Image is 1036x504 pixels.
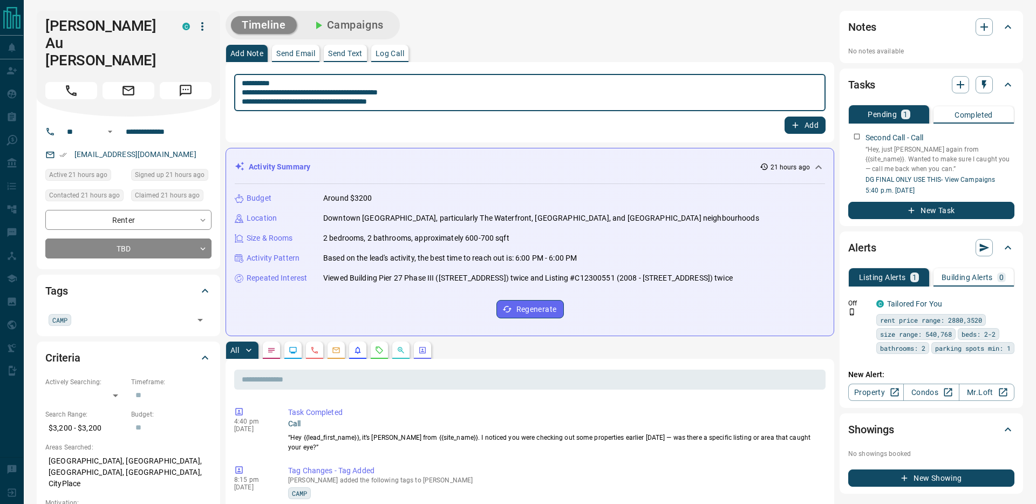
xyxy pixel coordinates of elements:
button: Open [193,312,208,328]
p: Listing Alerts [859,274,906,281]
h2: Tags [45,282,67,299]
p: [GEOGRAPHIC_DATA], [GEOGRAPHIC_DATA], [GEOGRAPHIC_DATA], [GEOGRAPHIC_DATA], CityPlace [45,452,212,493]
a: [EMAIL_ADDRESS][DOMAIN_NAME] [74,150,196,159]
div: Tags [45,278,212,304]
span: CAMP [52,315,67,325]
p: Send Text [328,50,363,57]
svg: Agent Actions [418,346,427,355]
p: [PERSON_NAME] added the following tags to [PERSON_NAME] [288,476,821,484]
span: Claimed 21 hours ago [135,190,200,201]
p: Based on the lead's activity, the best time to reach out is: 6:00 PM - 6:00 PM [323,253,577,264]
div: Tue Oct 14 2025 [45,169,126,184]
p: $3,200 - $3,200 [45,419,126,437]
p: Areas Searched: [45,442,212,452]
svg: Requests [375,346,384,355]
p: New Alert: [848,369,1014,380]
p: Building Alerts [942,274,993,281]
span: Active 21 hours ago [49,169,107,180]
p: Budget: [131,410,212,419]
p: Task Completed [288,407,821,418]
p: Tag Changes - Tag Added [288,465,821,476]
p: 1 [912,274,917,281]
svg: Calls [310,346,319,355]
p: Activity Summary [249,161,310,173]
div: Activity Summary21 hours ago [235,157,825,177]
svg: Listing Alerts [353,346,362,355]
div: condos.ca [876,300,884,308]
p: 21 hours ago [771,162,810,172]
span: bathrooms: 2 [880,343,925,353]
p: “Hey, just [PERSON_NAME] again from {{site_name}}. Wanted to make sure I caught you — call me bac... [865,145,1014,174]
p: Send Email [276,50,315,57]
p: 2 bedrooms, 2 bathrooms, approximately 600-700 sqft [323,233,509,244]
span: rent price range: 2880,3520 [880,315,982,325]
div: Notes [848,14,1014,40]
span: Contacted 21 hours ago [49,190,120,201]
p: Viewed Building Pier 27 Phase III ([STREET_ADDRESS]) twice and Listing #C12300551 (2008 - [STREET... [323,273,733,284]
p: Repeated Interest [247,273,307,284]
p: [DATE] [234,425,272,433]
button: Open [104,125,117,138]
p: Second Call - Call [865,132,923,144]
div: condos.ca [182,23,190,30]
p: Activity Pattern [247,253,299,264]
h2: Tasks [848,76,875,93]
span: Email [103,82,154,99]
p: 1 [903,111,908,118]
p: Pending [868,111,897,118]
p: Location [247,213,277,224]
p: 5:40 p.m. [DATE] [865,186,1014,195]
p: All [230,346,239,354]
button: Regenerate [496,300,564,318]
div: TBD [45,239,212,258]
p: No notes available [848,46,1014,56]
h2: Notes [848,18,876,36]
span: Signed up 21 hours ago [135,169,205,180]
button: New Showing [848,469,1014,487]
span: parking spots min: 1 [935,343,1011,353]
h1: [PERSON_NAME] Au [PERSON_NAME] [45,17,166,69]
p: Log Call [376,50,404,57]
p: Downtown [GEOGRAPHIC_DATA], particularly The Waterfront, [GEOGRAPHIC_DATA], and [GEOGRAPHIC_DATA]... [323,213,759,224]
a: Condos [903,384,959,401]
div: Tasks [848,72,1014,98]
p: 8:15 pm [234,476,272,483]
span: Message [160,82,212,99]
p: Budget [247,193,271,204]
p: Around $3200 [323,193,372,204]
p: Completed [955,111,993,119]
p: Call [288,418,821,430]
svg: Push Notification Only [848,308,856,316]
span: beds: 2-2 [962,329,996,339]
p: “Hey {{lead_first_name}}, it’s [PERSON_NAME] from {{site_name}}. I noticed you were checking out ... [288,433,821,452]
span: size range: 540,768 [880,329,952,339]
div: Renter [45,210,212,230]
svg: Lead Browsing Activity [289,346,297,355]
button: Timeline [231,16,297,34]
a: DG FINAL ONLY USE THIS- View Campaigns [865,176,995,183]
button: Campaigns [301,16,394,34]
p: Size & Rooms [247,233,293,244]
div: Alerts [848,235,1014,261]
div: Tue Oct 14 2025 [131,189,212,205]
h2: Showings [848,421,894,438]
p: 0 [999,274,1004,281]
h2: Alerts [848,239,876,256]
svg: Notes [267,346,276,355]
p: No showings booked [848,449,1014,459]
p: Off [848,298,870,308]
div: Criteria [45,345,212,371]
svg: Opportunities [397,346,405,355]
h2: Criteria [45,349,80,366]
span: CAMP [292,488,307,499]
p: [DATE] [234,483,272,491]
div: Tue Oct 14 2025 [131,169,212,184]
a: Mr.Loft [959,384,1014,401]
p: Timeframe: [131,377,212,387]
a: Tailored For You [887,299,942,308]
svg: Email Verified [59,151,67,159]
button: New Task [848,202,1014,219]
a: Property [848,384,904,401]
p: Actively Searching: [45,377,126,387]
p: Search Range: [45,410,126,419]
